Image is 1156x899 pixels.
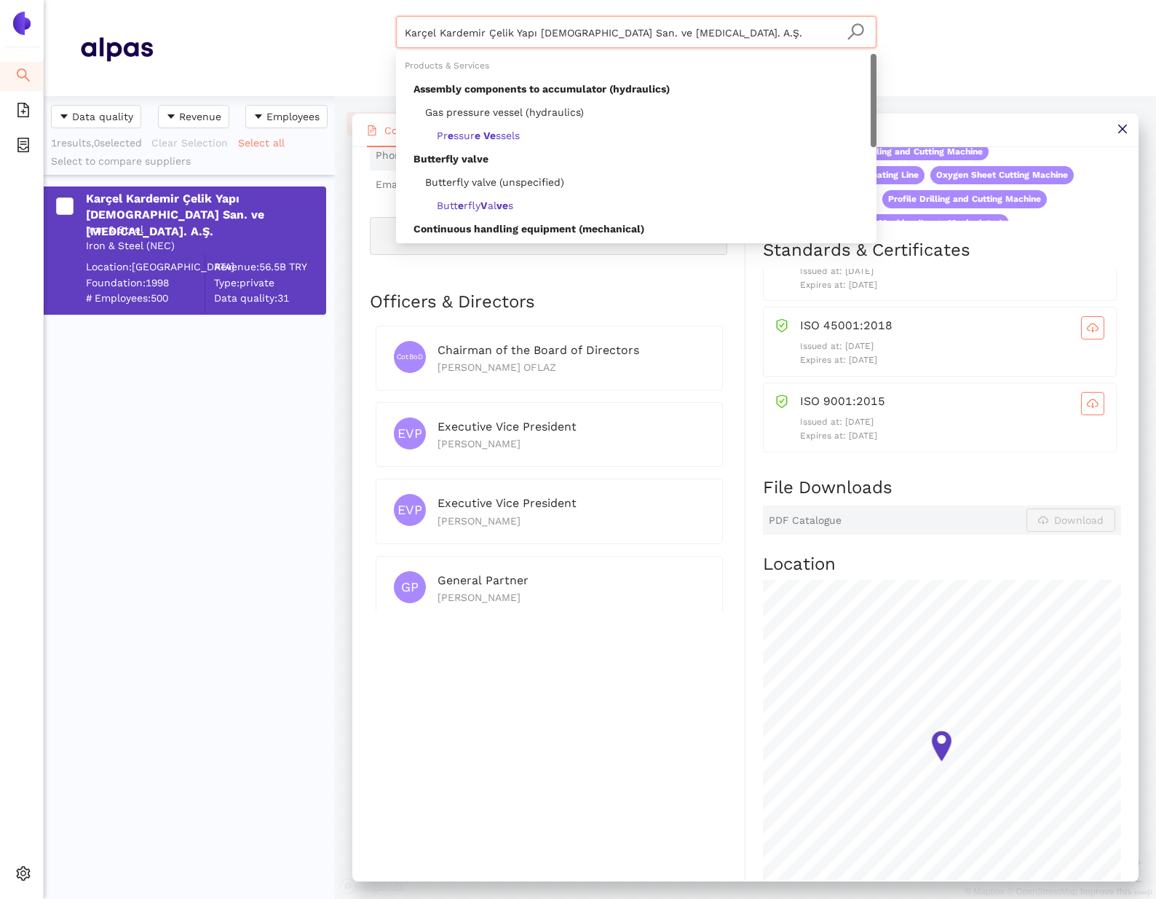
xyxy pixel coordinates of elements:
[800,353,1104,367] p: Expires at: [DATE]
[930,166,1074,184] span: Oxygen Sheet Cutting Machine
[775,316,788,332] span: safety-certificate
[800,392,1104,415] div: ISO 9001:2015
[10,12,33,35] img: Logo
[396,54,876,77] div: Products & Services
[72,109,133,125] span: Data quality
[1082,322,1104,334] span: cloud-download
[775,392,788,408] span: safety-certificate
[397,348,424,366] span: CotBoD
[769,514,842,528] span: PDF Catalogue
[397,494,422,526] span: EVP
[16,133,31,162] span: container
[158,105,229,128] button: caret-downRevenue
[214,275,325,290] span: Type: private
[413,153,488,165] span: Butterfly valve
[800,339,1104,353] p: Issued at: [DATE]
[367,125,377,136] span: file-text
[413,106,584,118] span: Gas pressure vessel (hydraulics)
[86,238,325,253] div: Iron & Steel (NEC)
[763,476,1121,500] h2: File Downloads
[51,137,142,149] span: 1 results, 0 selected
[882,190,1047,208] span: Profile Drilling and Cutting Machine
[847,23,865,41] span: search
[16,98,31,127] span: file-add
[763,238,1121,263] h2: Standards & Certificates
[51,105,141,128] button: caret-downData quality
[253,111,264,123] span: caret-down
[80,31,153,67] img: Homepage
[16,63,31,92] span: search
[266,109,320,125] span: Employees
[448,130,454,141] b: e
[1081,392,1104,415] button: cloud-download
[800,278,1104,292] p: Expires at: [DATE]
[800,429,1104,443] p: Expires at: [DATE]
[1106,114,1139,146] button: close
[766,143,989,161] span: CNC Profile Marking Drilling and Cutting Machine
[179,109,221,125] span: Revenue
[238,135,285,151] span: Select all
[1081,316,1104,339] button: cloud-download
[214,260,325,275] div: Revenue: 56.5B TRY
[800,415,1104,429] p: Issued at: [DATE]
[151,131,237,154] button: Clear Selection
[413,223,644,235] span: Continuous handling equipment (mechanical)
[1082,398,1104,409] span: cloud-download
[370,290,727,315] h2: Officers & Directors
[483,130,496,141] b: Ve
[166,111,176,123] span: caret-down
[237,131,294,154] button: Select all
[438,573,528,587] span: General Partner
[86,260,205,275] div: Location: [GEOGRAPHIC_DATA]
[214,291,325,306] span: Data quality: 31
[438,436,705,452] div: [PERSON_NAME]
[397,417,422,449] span: EVP
[438,496,577,510] span: Executive Vice President
[800,316,1104,339] div: ISO 45001:2018
[401,571,419,603] span: GP
[384,125,459,136] span: Company facts
[376,149,407,163] span: Phone
[86,275,205,290] span: Foundation: 1998
[86,191,325,240] div: Karçel Kardemir Çelik Yapı [DEMOGRAPHIC_DATA] San. ve [MEDICAL_DATA]. A.Ş.
[800,264,1104,278] p: Issued at: [DATE]
[438,343,639,357] span: Chairman of the Board of Directors
[763,552,1121,577] h2: Location
[245,105,328,128] button: caret-downEmployees
[458,200,464,211] b: e
[376,178,403,192] span: Email
[59,111,69,123] span: caret-down
[438,420,577,433] span: Executive Vice President
[413,176,564,188] span: Butterfly valve (unspecified)
[438,589,705,605] div: [PERSON_NAME]
[16,861,31,890] span: setting
[86,291,205,306] span: # Employees: 500
[480,200,488,211] b: V
[496,200,508,211] b: ve
[437,130,520,141] span: Pr ssur ssels
[475,130,480,141] b: e
[86,223,325,237] div: Iron & Steel
[437,200,513,211] span: Butt rfly al s
[766,214,1009,232] span: Submerged Arc Welding Machine (Large Manipulator)
[438,513,705,529] div: [PERSON_NAME]
[413,83,670,95] span: Assembly components to accumulator (hydraulics)
[1117,123,1128,135] span: close
[51,154,328,169] div: Select to compare suppliers
[438,359,705,375] div: [PERSON_NAME] OFLAZ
